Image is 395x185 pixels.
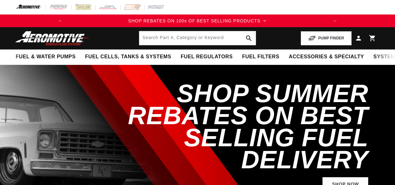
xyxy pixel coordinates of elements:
[139,31,255,45] input: Search by Part Number, Category or Keyword
[66,17,328,24] a: SHOP REBATES ON 100s OF BEST SELLING PRODUCTS
[301,31,352,45] button: PUMP FINDER
[181,54,233,60] span: Fuel Regulators
[16,54,76,60] span: Fuel & Water Pumps
[66,17,328,24] div: Announcement
[284,49,369,64] summary: Accessories & Specialty
[11,49,80,64] summary: Fuel & Water Pumps
[66,17,328,24] div: 1 of 2
[80,49,176,64] summary: Fuel Cells, Tanks & Systems
[242,54,279,60] span: Fuel Filters
[242,31,256,45] button: search button
[237,49,284,64] summary: Fuel Filters
[100,83,368,171] h2: SHOP SUMMER REBATES ON BEST SELLING FUEL DELIVERY
[176,49,237,64] summary: Fuel Regulators
[289,54,364,60] span: Accessories & Specialty
[54,14,66,27] button: Translation missing: en.sections.announcements.previous_announcement
[329,14,341,27] button: Translation missing: en.sections.announcements.next_announcement
[128,18,261,23] span: SHOP REBATES ON 100s OF BEST SELLING PRODUCTS
[85,54,171,60] span: Fuel Cells, Tanks & Systems
[14,31,92,46] img: Aeromotive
